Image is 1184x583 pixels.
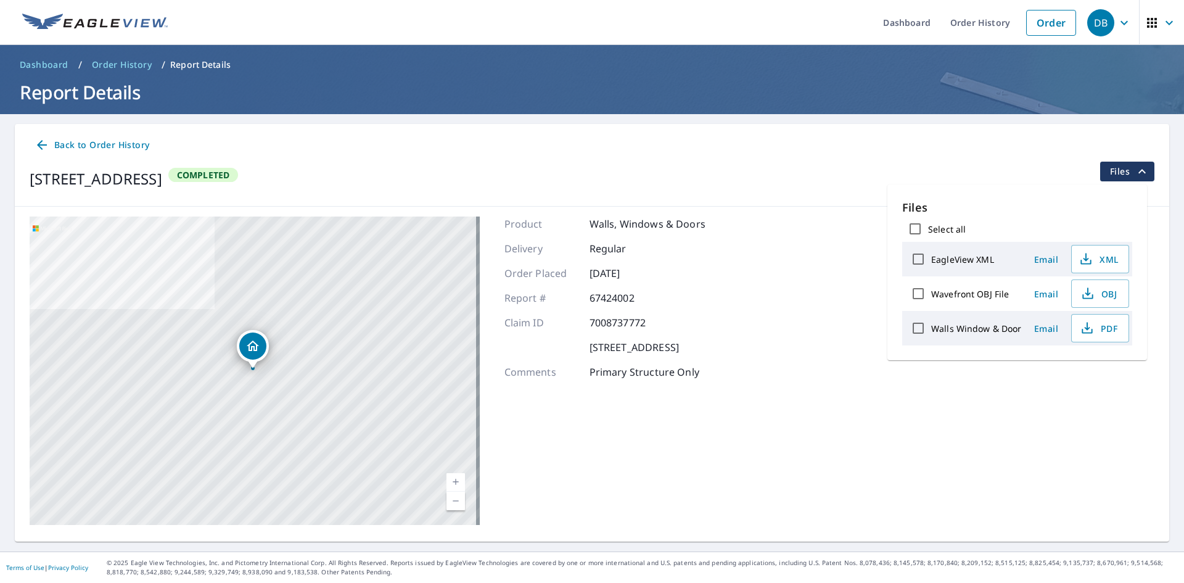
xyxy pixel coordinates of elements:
[504,315,578,330] p: Claim ID
[15,55,1169,75] nav: breadcrumb
[1027,250,1066,269] button: Email
[1032,323,1061,334] span: Email
[1079,252,1119,267] span: XML
[170,169,237,181] span: Completed
[1087,9,1114,36] div: DB
[22,14,168,32] img: EV Logo
[1032,254,1061,265] span: Email
[928,223,966,235] label: Select all
[78,57,82,72] li: /
[590,365,699,379] p: Primary Structure Only
[931,254,994,265] label: EagleView XML
[170,59,231,71] p: Report Details
[107,558,1178,577] p: © 2025 Eagle View Technologies, Inc. and Pictometry International Corp. All Rights Reserved. Repo...
[20,59,68,71] span: Dashboard
[504,266,578,281] p: Order Placed
[446,492,465,510] a: Current Level 17, Zoom Out
[1071,314,1129,342] button: PDF
[1027,284,1066,304] button: Email
[504,365,578,379] p: Comments
[1110,164,1149,179] span: Files
[87,55,157,75] a: Order History
[1071,245,1129,273] button: XML
[590,291,664,305] p: 67424002
[504,291,578,305] p: Report #
[6,564,88,571] p: |
[6,563,44,572] a: Terms of Use
[504,217,578,231] p: Product
[1027,319,1066,338] button: Email
[48,563,88,572] a: Privacy Policy
[15,80,1169,105] h1: Report Details
[30,134,154,157] a: Back to Order History
[162,57,165,72] li: /
[1032,288,1061,300] span: Email
[590,217,705,231] p: Walls, Windows & Doors
[590,241,664,256] p: Regular
[1071,279,1129,308] button: OBJ
[1079,321,1119,336] span: PDF
[902,199,1132,216] p: Files
[931,288,1009,300] label: Wavefront OBJ File
[1026,10,1076,36] a: Order
[590,266,664,281] p: [DATE]
[1079,286,1119,301] span: OBJ
[931,323,1022,334] label: Walls Window & Door
[504,241,578,256] p: Delivery
[237,330,269,368] div: Dropped pin, building 1, Residential property, 101 Savannah St Waxahachie, TX 75165
[446,473,465,492] a: Current Level 17, Zoom In
[590,315,664,330] p: 7008737772
[92,59,152,71] span: Order History
[30,168,162,190] div: [STREET_ADDRESS]
[1100,162,1154,181] button: filesDropdownBtn-67424002
[590,340,679,355] p: [STREET_ADDRESS]
[15,55,73,75] a: Dashboard
[35,138,149,153] span: Back to Order History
